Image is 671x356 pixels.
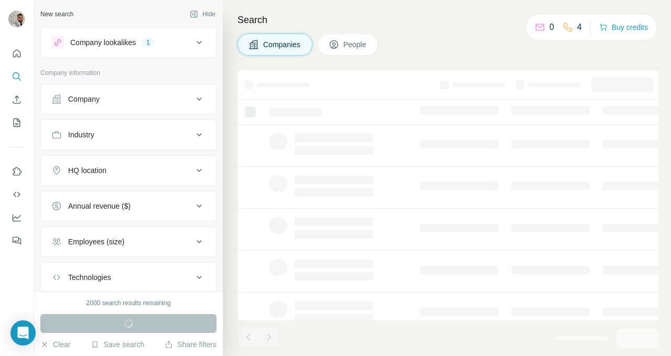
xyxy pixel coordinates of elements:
div: 2000 search results remaining [86,298,171,308]
div: Company lookalikes [70,37,136,48]
button: Company lookalikes1 [41,30,216,55]
p: 4 [577,21,582,34]
div: New search [40,9,73,19]
button: HQ location [41,158,216,183]
button: Enrich CSV [8,90,25,109]
button: Save search [91,339,144,350]
div: Annual revenue ($) [68,201,131,211]
span: Companies [263,39,301,50]
button: Buy credits [599,20,648,35]
div: 1 [142,38,154,47]
h4: Search [237,13,658,27]
p: Company information [40,68,217,78]
div: Industry [68,130,94,140]
button: Share filters [165,339,217,350]
button: Hide [182,6,223,22]
div: HQ location [68,165,106,176]
button: Feedback [8,231,25,250]
button: Employees (size) [41,229,216,254]
button: Clear [40,339,70,350]
span: People [343,39,367,50]
button: Company [41,87,216,112]
div: Open Intercom Messenger [10,320,36,346]
div: Company [68,94,100,104]
p: 0 [549,21,554,34]
button: My lists [8,113,25,132]
button: Quick start [8,44,25,63]
div: Technologies [68,272,111,283]
button: Dashboard [8,208,25,227]
button: Annual revenue ($) [41,193,216,219]
button: Industry [41,122,216,147]
div: Employees (size) [68,236,124,247]
button: Technologies [41,265,216,290]
button: Use Surfe on LinkedIn [8,162,25,181]
button: Use Surfe API [8,185,25,204]
img: Avatar [8,10,25,27]
button: Search [8,67,25,86]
